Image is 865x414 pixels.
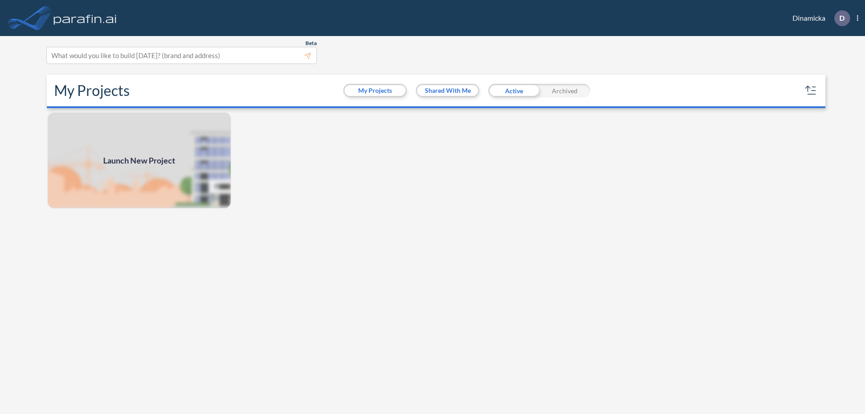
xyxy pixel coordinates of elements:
[103,155,175,167] span: Launch New Project
[839,14,845,22] p: D
[779,10,858,26] div: Dinamicka
[417,85,478,96] button: Shared With Me
[305,40,317,47] span: Beta
[488,84,539,97] div: Active
[54,82,130,99] h2: My Projects
[47,112,232,209] img: add
[539,84,590,97] div: Archived
[47,112,232,209] a: Launch New Project
[52,9,118,27] img: logo
[804,83,818,98] button: sort
[345,85,405,96] button: My Projects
